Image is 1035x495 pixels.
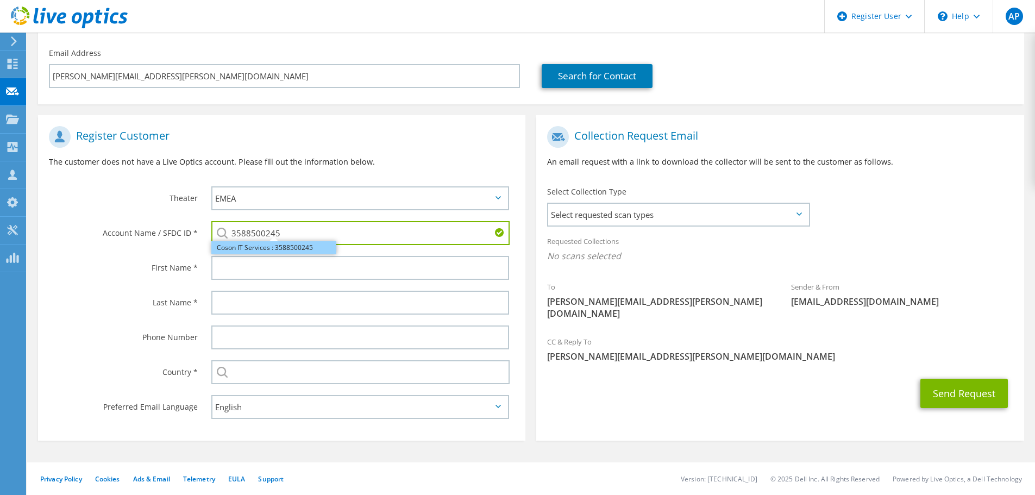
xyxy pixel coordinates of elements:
label: Account Name / SFDC ID * [49,221,198,239]
label: Email Address [49,48,101,59]
svg: \n [938,11,948,21]
a: Search for Contact [542,64,653,88]
span: AP [1006,8,1023,25]
a: Ads & Email [133,474,170,484]
li: Version: [TECHNICAL_ID] [681,474,757,484]
a: EULA [228,474,245,484]
span: [EMAIL_ADDRESS][DOMAIN_NAME] [791,296,1013,308]
div: CC & Reply To [536,330,1024,368]
a: Support [258,474,284,484]
button: Send Request [920,379,1008,408]
label: Select Collection Type [547,186,626,197]
p: The customer does not have a Live Optics account. Please fill out the information below. [49,156,515,168]
li: Powered by Live Optics, a Dell Technology [893,474,1022,484]
li: © 2025 Dell Inc. All Rights Reserved [770,474,880,484]
label: First Name * [49,256,198,273]
span: Select requested scan types [548,204,808,225]
div: Requested Collections [536,230,1024,270]
label: Preferred Email Language [49,395,198,412]
span: [PERSON_NAME][EMAIL_ADDRESS][PERSON_NAME][DOMAIN_NAME] [547,350,1013,362]
h1: Register Customer [49,126,509,148]
span: No scans selected [547,250,1013,262]
label: Country * [49,360,198,378]
label: Theater [49,186,198,204]
a: Cookies [95,474,120,484]
p: An email request with a link to download the collector will be sent to the customer as follows. [547,156,1013,168]
label: Last Name * [49,291,198,308]
div: Sender & From [780,275,1024,313]
div: To [536,275,780,325]
h1: Collection Request Email [547,126,1007,148]
li: Coson IT Services : 3588500245 [211,241,336,254]
a: Privacy Policy [40,474,82,484]
label: Phone Number [49,325,198,343]
span: [PERSON_NAME][EMAIL_ADDRESS][PERSON_NAME][DOMAIN_NAME] [547,296,769,319]
a: Telemetry [183,474,215,484]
